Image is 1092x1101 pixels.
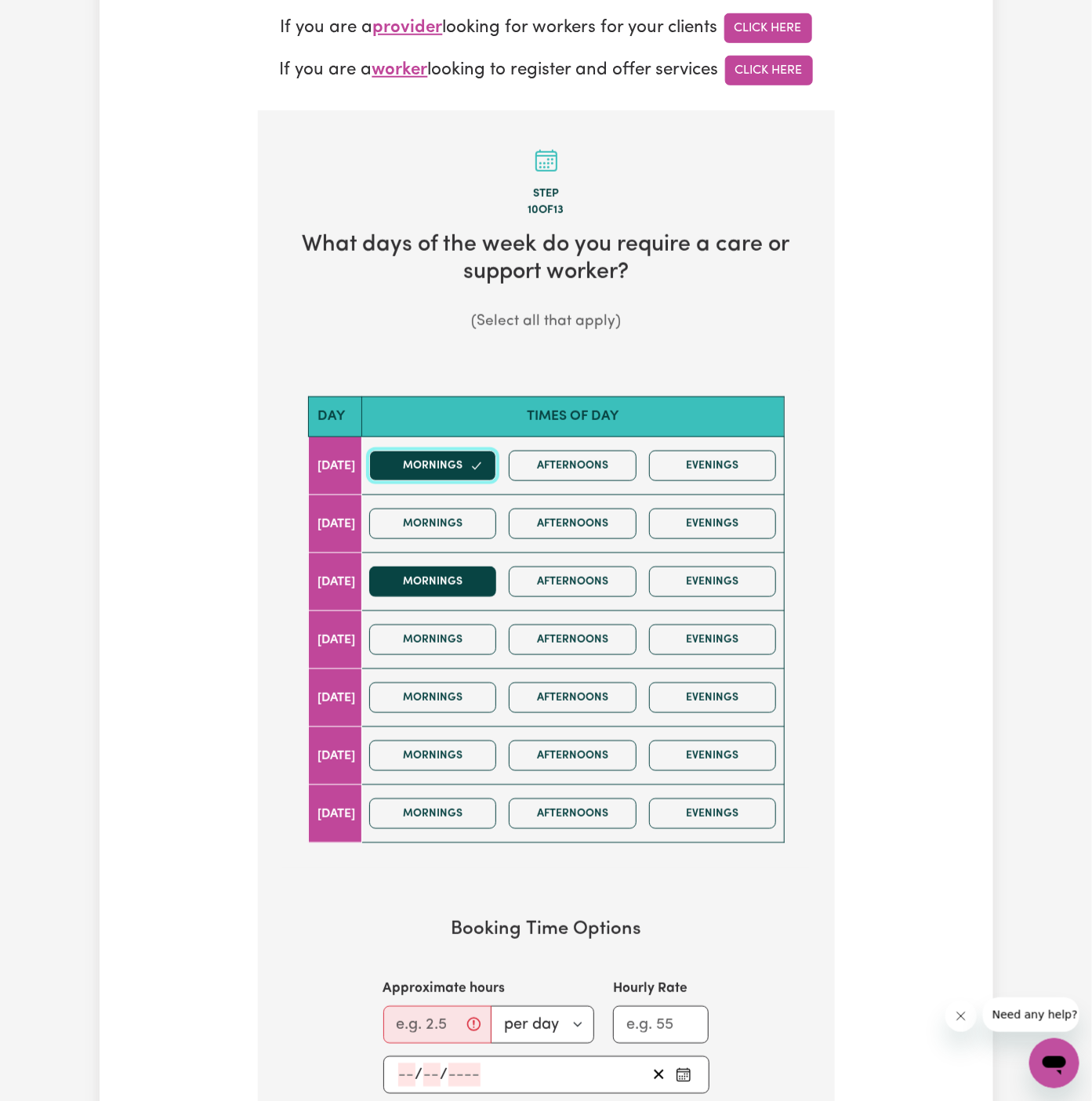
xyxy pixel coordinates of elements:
p: If you are a looking to register and offer services [258,56,835,85]
td: [DATE] [308,727,361,785]
input: -- [398,1063,415,1087]
button: Mornings [369,683,497,713]
div: Step [283,186,810,203]
span: / [415,1067,423,1084]
button: Evenings [649,799,777,829]
td: [DATE] [308,495,361,553]
th: Times of day [361,397,784,436]
button: Mornings [369,509,497,539]
button: Afternoons [509,509,637,539]
p: If you are a looking for workers for your clients [258,13,835,43]
td: [DATE] [308,437,361,495]
button: Pick an approximate start date [671,1063,696,1087]
td: [DATE] [308,669,361,727]
button: Mornings [369,625,497,655]
a: Click Here [725,56,813,85]
button: Mornings [369,451,497,481]
button: Afternoons [509,567,637,597]
td: [DATE] [308,611,361,669]
button: Afternoons [509,741,637,771]
button: Afternoons [509,683,637,713]
span: provider [373,19,443,37]
div: 10 of 13 [283,202,810,219]
p: (Select all that apply) [283,311,810,334]
button: Evenings [649,741,777,771]
iframe: Button to launch messaging window [1029,1038,1079,1088]
button: Afternoons [509,451,637,481]
button: Evenings [649,451,777,481]
button: Clear start date [647,1063,671,1087]
button: Afternoons [509,799,637,829]
button: Mornings [369,741,497,771]
button: Evenings [649,567,777,597]
button: Evenings [649,625,777,655]
span: worker [372,61,428,79]
button: Mornings [369,567,497,597]
button: Evenings [649,683,777,713]
h3: Booking Time Options [308,918,785,941]
input: e.g. 55 [613,1006,709,1044]
h2: What days of the week do you require a care or support worker? [283,232,810,286]
button: Mornings [369,799,497,829]
button: Evenings [649,509,777,539]
td: [DATE] [308,553,361,611]
input: -- [423,1063,441,1087]
label: Approximate hours [383,979,506,999]
iframe: Close message [945,1001,977,1032]
label: Hourly Rate [613,979,687,999]
th: Day [308,397,361,436]
td: [DATE] [308,785,361,843]
a: Click Here [724,13,812,43]
input: e.g. 2.5 [383,1006,492,1044]
iframe: Message from company [983,998,1079,1032]
button: Afternoons [509,625,637,655]
input: ---- [448,1063,481,1087]
span: / [441,1067,448,1084]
